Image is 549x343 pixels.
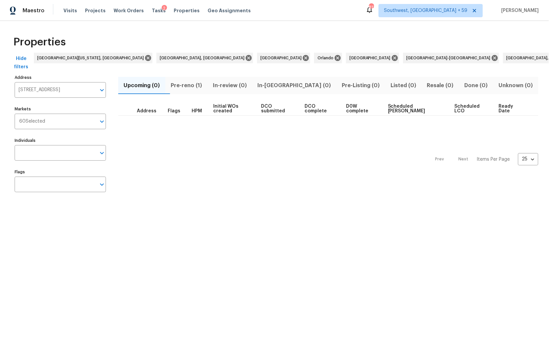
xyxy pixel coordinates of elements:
[426,81,455,90] span: Resale (0)
[13,55,29,71] span: Hide filters
[477,156,510,163] p: Items Per Page
[518,150,538,168] div: 25
[349,55,393,61] span: [GEOGRAPHIC_DATA]
[192,109,202,113] span: HPM
[122,81,161,90] span: Upcoming (0)
[346,104,377,113] span: D0W complete
[15,139,106,143] label: Individuals
[97,117,107,126] button: Open
[314,53,342,63] div: Orlando
[388,104,443,113] span: Scheduled [PERSON_NAME]
[97,180,107,189] button: Open
[499,104,522,113] span: Ready Date
[137,109,156,113] span: Address
[37,55,146,61] span: [GEOGRAPHIC_DATA][US_STATE], [GEOGRAPHIC_DATA]
[407,55,493,61] span: [GEOGRAPHIC_DATA]-[GEOGRAPHIC_DATA]
[15,76,106,80] label: Address
[429,120,538,199] nav: Pagination Navigation
[257,53,310,63] div: [GEOGRAPHIC_DATA]
[174,7,200,14] span: Properties
[305,104,335,113] span: DCO complete
[15,107,106,111] label: Markets
[455,104,488,113] span: Scheduled LCO
[168,109,180,113] span: Flags
[97,86,107,95] button: Open
[260,55,304,61] span: [GEOGRAPHIC_DATA]
[497,81,534,90] span: Unknown (0)
[160,55,247,61] span: [GEOGRAPHIC_DATA], [GEOGRAPHIC_DATA]
[85,7,106,14] span: Projects
[23,7,45,14] span: Maestro
[256,81,332,90] span: In-[GEOGRAPHIC_DATA] (0)
[34,53,152,63] div: [GEOGRAPHIC_DATA][US_STATE], [GEOGRAPHIC_DATA]
[340,81,381,90] span: Pre-Listing (0)
[346,53,399,63] div: [GEOGRAPHIC_DATA]
[212,81,248,90] span: In-review (0)
[15,170,106,174] label: Flags
[261,104,293,113] span: DCO submitted
[63,7,77,14] span: Visits
[114,7,144,14] span: Work Orders
[169,81,204,90] span: Pre-reno (1)
[499,7,539,14] span: [PERSON_NAME]
[213,104,250,113] span: Initial WOs created
[162,5,167,12] div: 2
[403,53,499,63] div: [GEOGRAPHIC_DATA]-[GEOGRAPHIC_DATA]
[152,8,166,13] span: Tasks
[208,7,251,14] span: Geo Assignments
[463,81,489,90] span: Done (0)
[156,53,253,63] div: [GEOGRAPHIC_DATA], [GEOGRAPHIC_DATA]
[11,53,32,73] button: Hide filters
[389,81,418,90] span: Listed (0)
[318,55,336,61] span: Orlando
[384,7,468,14] span: Southwest, [GEOGRAPHIC_DATA] + 59
[369,4,374,11] div: 811
[19,119,45,124] span: 60 Selected
[97,148,107,158] button: Open
[13,39,66,45] span: Properties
